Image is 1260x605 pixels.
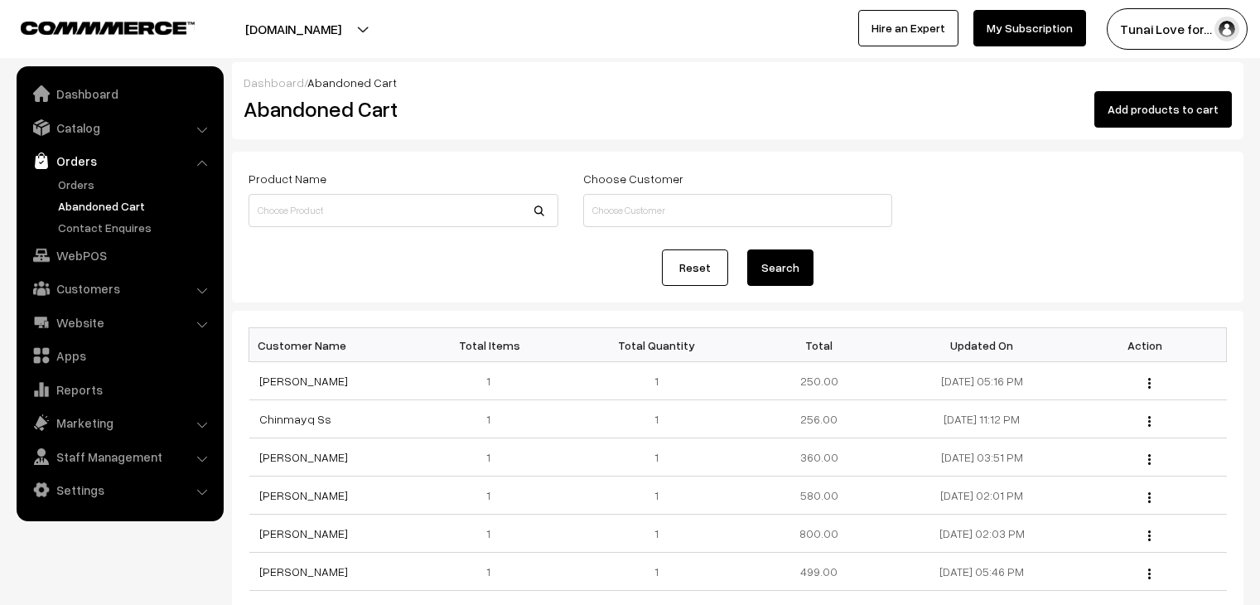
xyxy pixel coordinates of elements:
[259,526,348,540] a: [PERSON_NAME]
[900,438,1064,477] td: [DATE] 03:51 PM
[575,477,738,515] td: 1
[249,170,326,187] label: Product Name
[244,74,1232,91] div: /
[737,400,900,438] td: 256.00
[21,240,218,270] a: WebPOS
[575,553,738,591] td: 1
[900,400,1064,438] td: [DATE] 11:12 PM
[21,22,195,34] img: COMMMERCE
[737,477,900,515] td: 580.00
[54,219,218,236] a: Contact Enquires
[900,362,1064,400] td: [DATE] 05:16 PM
[900,328,1064,362] th: Updated On
[900,477,1064,515] td: [DATE] 02:01 PM
[737,362,900,400] td: 250.00
[249,328,413,362] th: Customer Name
[412,400,575,438] td: 1
[737,328,900,362] th: Total
[412,515,575,553] td: 1
[412,362,575,400] td: 1
[1148,569,1151,579] img: Menu
[575,400,738,438] td: 1
[1148,378,1151,389] img: Menu
[973,10,1086,46] a: My Subscription
[1094,91,1232,128] button: Add products to cart
[249,194,558,227] input: Choose Product
[1148,416,1151,427] img: Menu
[412,328,575,362] th: Total Items
[662,249,728,286] a: Reset
[244,75,304,90] a: Dashboard
[187,8,399,50] button: [DOMAIN_NAME]
[1148,492,1151,503] img: Menu
[900,553,1064,591] td: [DATE] 05:46 PM
[412,553,575,591] td: 1
[1214,17,1239,41] img: user
[21,146,218,176] a: Orders
[412,477,575,515] td: 1
[54,197,218,215] a: Abandoned Cart
[1064,328,1227,362] th: Action
[21,79,218,109] a: Dashboard
[259,450,348,464] a: [PERSON_NAME]
[583,194,893,227] input: Choose Customer
[1107,8,1248,50] button: Tunai Love for…
[575,362,738,400] td: 1
[21,341,218,370] a: Apps
[259,412,331,426] a: Chinmayq Ss
[21,113,218,143] a: Catalog
[259,374,348,388] a: [PERSON_NAME]
[259,564,348,578] a: [PERSON_NAME]
[575,328,738,362] th: Total Quantity
[1148,454,1151,465] img: Menu
[21,442,218,472] a: Staff Management
[583,170,683,187] label: Choose Customer
[1148,530,1151,541] img: Menu
[259,488,348,502] a: [PERSON_NAME]
[21,375,218,404] a: Reports
[244,96,557,122] h2: Abandoned Cart
[737,553,900,591] td: 499.00
[747,249,813,286] button: Search
[575,515,738,553] td: 1
[575,438,738,477] td: 1
[21,408,218,438] a: Marketing
[21,273,218,303] a: Customers
[21,17,166,36] a: COMMMERCE
[412,438,575,477] td: 1
[21,307,218,337] a: Website
[737,438,900,477] td: 360.00
[900,515,1064,553] td: [DATE] 02:03 PM
[54,176,218,193] a: Orders
[737,515,900,553] td: 800.00
[858,10,958,46] a: Hire an Expert
[21,475,218,505] a: Settings
[307,75,397,90] span: Abandoned Cart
